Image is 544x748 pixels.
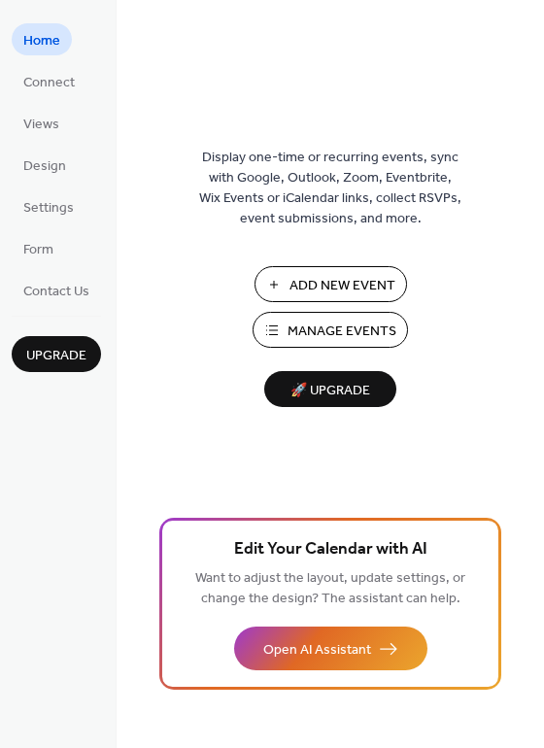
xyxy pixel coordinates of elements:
[23,198,74,219] span: Settings
[255,266,407,302] button: Add New Event
[234,627,427,670] button: Open AI Assistant
[12,232,65,264] a: Form
[12,23,72,55] a: Home
[288,322,396,342] span: Manage Events
[23,156,66,177] span: Design
[23,115,59,135] span: Views
[12,336,101,372] button: Upgrade
[263,640,371,661] span: Open AI Assistant
[264,371,396,407] button: 🚀 Upgrade
[12,149,78,181] a: Design
[12,274,101,306] a: Contact Us
[23,73,75,93] span: Connect
[23,282,89,302] span: Contact Us
[23,240,53,260] span: Form
[12,65,86,97] a: Connect
[12,107,71,139] a: Views
[12,190,85,222] a: Settings
[289,276,395,296] span: Add New Event
[199,148,461,229] span: Display one-time or recurring events, sync with Google, Outlook, Zoom, Eventbrite, Wix Events or ...
[23,31,60,51] span: Home
[234,536,427,563] span: Edit Your Calendar with AI
[276,378,385,404] span: 🚀 Upgrade
[26,346,86,366] span: Upgrade
[253,312,408,348] button: Manage Events
[195,565,465,612] span: Want to adjust the layout, update settings, or change the design? The assistant can help.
